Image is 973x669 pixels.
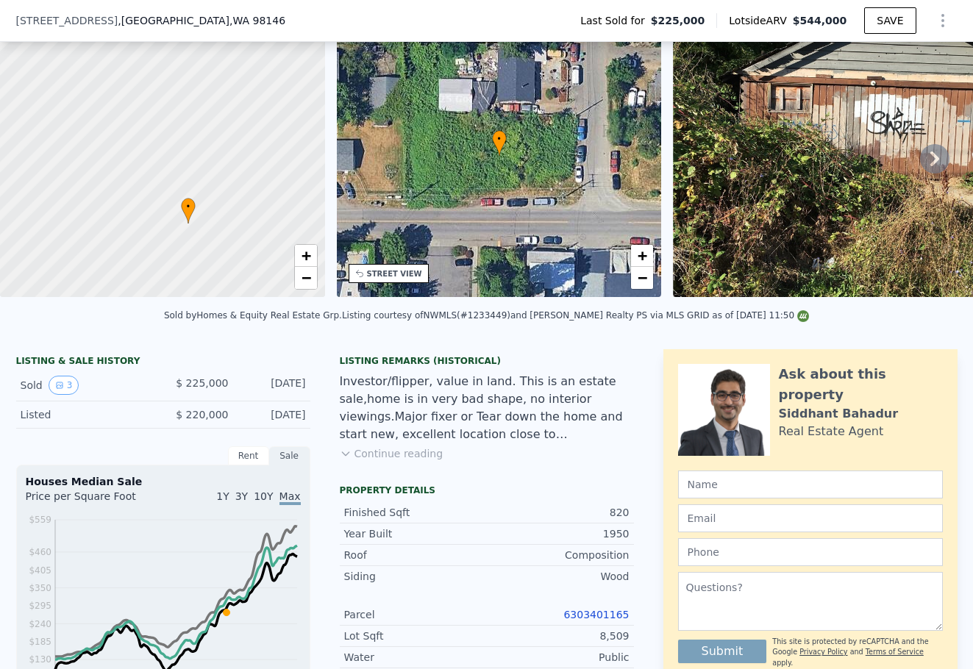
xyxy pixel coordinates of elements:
[176,377,228,389] span: $ 225,000
[181,198,196,223] div: •
[240,376,306,395] div: [DATE]
[487,629,630,643] div: 8,509
[21,376,152,395] div: Sold
[295,245,317,267] a: Zoom in
[29,515,51,525] tspan: $559
[487,526,630,541] div: 1950
[487,650,630,665] div: Public
[563,609,629,620] a: 6303401165
[678,538,943,566] input: Phone
[229,15,285,26] span: , WA 98146
[866,648,924,656] a: Terms of Service
[254,490,273,502] span: 10Y
[631,245,653,267] a: Zoom in
[729,13,792,28] span: Lotside ARV
[367,268,422,279] div: STREET VIEW
[638,246,647,265] span: +
[779,364,943,405] div: Ask about this property
[779,405,899,423] div: Siddhant Bahadur
[164,310,342,321] div: Sold by Homes & Equity Real Estate Grp .
[487,505,630,520] div: 820
[799,648,847,656] a: Privacy Policy
[340,355,634,367] div: Listing Remarks (Historical)
[21,407,152,422] div: Listed
[344,650,487,665] div: Water
[228,446,269,465] div: Rent
[301,246,310,265] span: +
[492,132,507,146] span: •
[864,7,916,34] button: SAVE
[269,446,310,465] div: Sale
[793,15,847,26] span: $544,000
[29,619,51,629] tspan: $240
[29,601,51,611] tspan: $295
[29,637,51,647] tspan: $185
[279,490,301,505] span: Max
[340,373,634,443] div: Investor/flipper, value in land. This is an estate sale,home is in very bad shape, no interior vi...
[16,13,118,28] span: [STREET_ADDRESS]
[344,569,487,584] div: Siding
[29,654,51,665] tspan: $130
[797,310,809,322] img: NWMLS Logo
[492,130,507,156] div: •
[928,6,958,35] button: Show Options
[176,409,228,421] span: $ 220,000
[29,565,51,576] tspan: $405
[29,547,51,557] tspan: $460
[487,569,630,584] div: Wood
[26,474,301,489] div: Houses Median Sale
[340,484,634,496] div: Property details
[235,490,248,502] span: 3Y
[344,505,487,520] div: Finished Sqft
[344,629,487,643] div: Lot Sqft
[340,446,443,461] button: Continue reading
[342,310,809,321] div: Listing courtesy of NWMLS (#1233449) and [PERSON_NAME] Realty PS via MLS GRID as of [DATE] 11:50
[240,407,306,422] div: [DATE]
[344,526,487,541] div: Year Built
[344,607,487,622] div: Parcel
[49,376,79,395] button: View historical data
[772,637,942,668] div: This site is protected by reCAPTCHA and the Google and apply.
[295,267,317,289] a: Zoom out
[344,548,487,562] div: Roof
[216,490,229,502] span: 1Y
[118,13,285,28] span: , [GEOGRAPHIC_DATA]
[181,200,196,213] span: •
[779,423,884,440] div: Real Estate Agent
[487,548,630,562] div: Composition
[678,471,943,498] input: Name
[651,13,705,28] span: $225,000
[631,267,653,289] a: Zoom out
[16,355,310,370] div: LISTING & SALE HISTORY
[29,583,51,593] tspan: $350
[26,489,163,512] div: Price per Square Foot
[638,268,647,287] span: −
[301,268,310,287] span: −
[580,13,651,28] span: Last Sold for
[678,504,943,532] input: Email
[678,640,767,663] button: Submit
